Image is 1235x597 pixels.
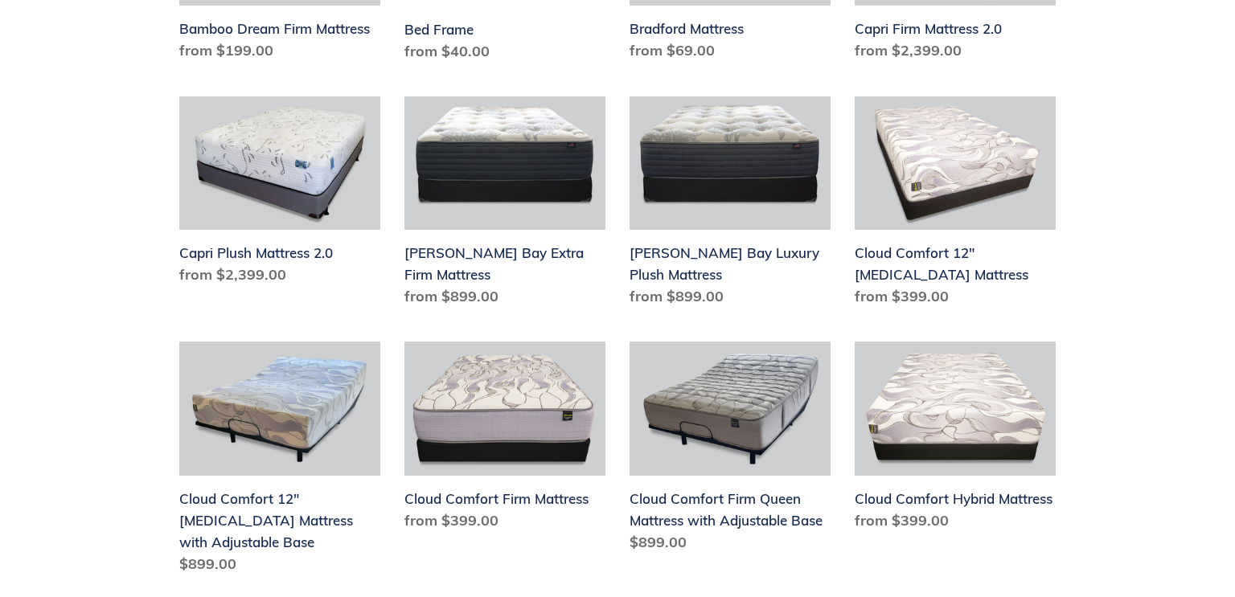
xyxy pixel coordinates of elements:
a: Chadwick Bay Extra Firm Mattress [404,96,605,314]
a: Chadwick Bay Luxury Plush Mattress [630,96,831,314]
a: Cloud Comfort Firm Mattress [404,341,605,538]
a: Capri Plush Mattress 2.0 [179,96,380,292]
a: Cloud Comfort 12" Memory Foam Mattress [855,96,1056,314]
a: Cloud Comfort Firm Queen Mattress with Adjustable Base [630,341,831,559]
a: Cloud Comfort 12" Memory Foam Mattress with Adjustable Base [179,341,380,581]
a: Cloud Comfort Hybrid Mattress [855,341,1056,538]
